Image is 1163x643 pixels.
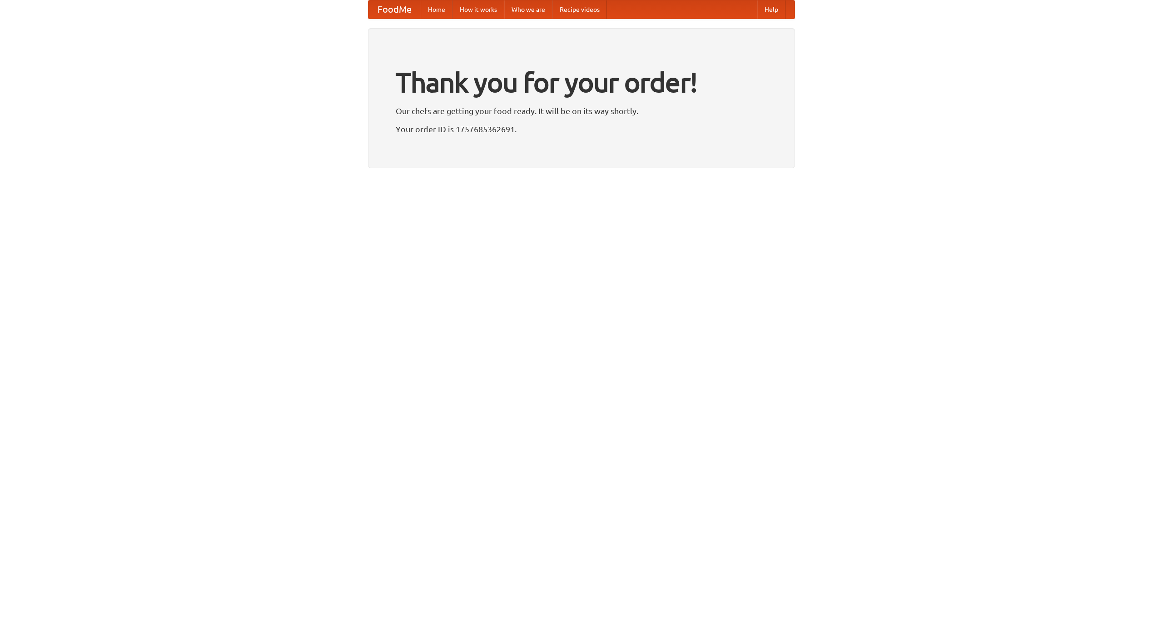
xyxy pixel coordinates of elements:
a: Home [421,0,452,19]
a: How it works [452,0,504,19]
a: Help [757,0,785,19]
a: Recipe videos [552,0,607,19]
h1: Thank you for your order! [396,60,767,104]
p: Your order ID is 1757685362691. [396,122,767,136]
a: FoodMe [368,0,421,19]
p: Our chefs are getting your food ready. It will be on its way shortly. [396,104,767,118]
a: Who we are [504,0,552,19]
